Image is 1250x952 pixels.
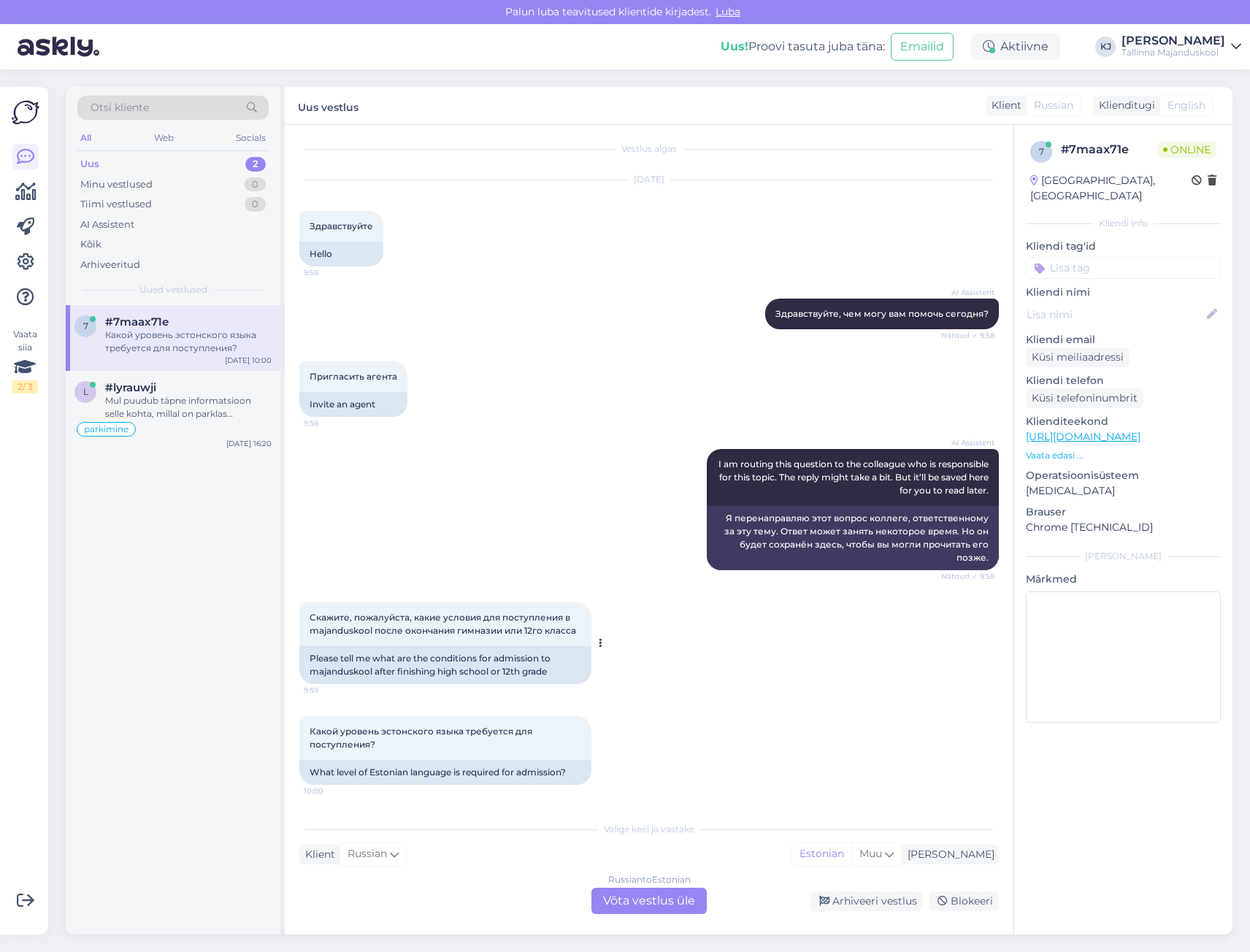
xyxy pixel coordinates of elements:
[1061,141,1157,158] div: # 7maax71e
[12,380,38,394] div: 2 / 3
[1030,173,1192,204] div: [GEOGRAPHIC_DATA], [GEOGRAPHIC_DATA]
[245,197,266,212] div: 0
[591,888,707,914] div: Võta vestlus üle
[721,39,748,53] b: Uus!
[299,760,591,785] div: What level of Estonian language is required for admission?
[940,437,994,448] span: AI Assistent
[80,258,140,272] div: Arhiveeritud
[792,843,851,865] div: Estonian
[1026,504,1221,520] p: Brauser
[859,847,882,860] span: Muu
[1026,239,1221,254] p: Kliendi tag'id
[940,571,994,582] span: Nähtud ✓ 9:58
[304,786,358,796] span: 10:00
[929,891,999,911] div: Blokeeri
[1034,98,1073,113] span: Russian
[1026,217,1221,230] div: Kliendi info
[1026,430,1140,443] a: [URL][DOMAIN_NAME]
[1121,35,1225,47] div: [PERSON_NAME]
[12,99,39,126] img: Askly Logo
[299,142,999,156] div: Vestlus algas
[1026,388,1143,408] div: Küsi telefoninumbrit
[310,371,397,382] span: Пригласить агента
[225,355,272,366] div: [DATE] 10:00
[91,100,149,115] span: Otsi kliente
[299,823,999,836] div: Valige keel ja vastake
[226,438,272,449] div: [DATE] 16:20
[940,287,994,298] span: AI Assistent
[233,128,269,147] div: Socials
[1039,146,1044,157] span: 7
[80,197,152,212] div: Tiimi vestlused
[299,646,591,684] div: Please tell me what are the conditions for admission to majanduskool after finishing high school ...
[1026,348,1130,367] div: Küsi meiliaadressi
[1026,550,1221,563] div: [PERSON_NAME]
[304,267,358,278] span: 9:58
[1026,257,1221,279] input: Lisa tag
[310,726,534,750] span: Какой уровень эстонского языка требуется для поступления?
[299,173,999,186] div: [DATE]
[245,157,266,172] div: 2
[1026,520,1221,535] p: Chrome [TECHNICAL_ID]
[304,685,358,696] span: 9:59
[105,381,156,394] span: #lyrauwji
[1026,332,1221,348] p: Kliendi email
[299,392,407,417] div: Invite an agent
[1026,449,1221,462] p: Vaata edasi ...
[84,425,129,434] span: parkimine
[298,96,358,115] label: Uus vestlus
[971,34,1060,60] div: Aktiivne
[105,315,169,329] span: #7maax71e
[891,33,954,61] button: Emailid
[718,458,991,496] span: I am routing this question to the colleague who is responsible for this topic. The reply might ta...
[348,846,387,862] span: Russian
[245,177,266,192] div: 0
[1026,572,1221,587] p: Märkmed
[310,220,373,231] span: Здравствуйте
[1121,35,1241,58] a: [PERSON_NAME]Tallinna Majanduskool
[105,329,272,355] div: Какой уровень эстонского языка требуется для поступления?
[707,506,999,570] div: Я перенаправляю этот вопрос коллеге, ответственному за эту тему. Ответ может занять некоторое вре...
[1026,373,1221,388] p: Kliendi telefon
[608,873,691,886] div: Russian to Estonian
[310,612,576,636] span: Скажите, пожалуйста, какие условия для поступления в majanduskool после окончания гимназии или 12...
[810,891,923,911] div: Arhiveeri vestlus
[80,177,153,192] div: Minu vestlused
[1026,483,1221,499] p: [MEDICAL_DATA]
[12,328,38,394] div: Vaata siia
[986,98,1021,113] div: Klient
[1121,47,1225,58] div: Tallinna Majanduskool
[80,218,134,232] div: AI Assistent
[1027,307,1204,323] input: Lisa nimi
[299,847,335,862] div: Klient
[1167,98,1205,113] span: English
[83,386,88,397] span: l
[1026,285,1221,300] p: Kliendi nimi
[80,157,99,172] div: Uus
[1093,98,1155,113] div: Klienditugi
[299,242,383,266] div: Hello
[721,38,885,55] div: Proovi tasuta juba täna:
[1157,142,1216,158] span: Online
[902,847,994,862] div: [PERSON_NAME]
[80,237,101,252] div: Kõik
[711,5,745,18] span: Luba
[1026,468,1221,483] p: Operatsioonisüsteem
[940,330,994,341] span: Nähtud ✓ 9:58
[775,308,989,319] span: Здравствуйте, чем могу вам помочь сегодня?
[139,283,207,296] span: Uued vestlused
[304,418,358,429] span: 9:58
[83,320,88,331] span: 7
[105,394,272,421] div: Mul puudub täpne informatsioon selle kohta, millal on parklas tipptunnid. Edastan teie küsimuse k...
[1095,37,1116,57] div: KJ
[77,128,94,147] div: All
[151,128,177,147] div: Web
[1026,414,1221,429] p: Klienditeekond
